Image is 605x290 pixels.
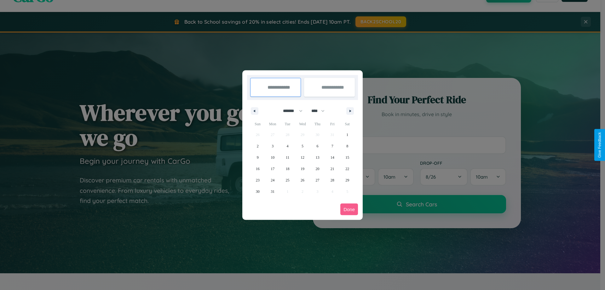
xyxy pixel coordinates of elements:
[280,175,295,186] button: 25
[340,163,355,175] button: 22
[257,152,259,163] span: 9
[250,186,265,197] button: 30
[331,152,334,163] span: 14
[325,140,340,152] button: 7
[310,175,325,186] button: 27
[271,163,274,175] span: 17
[256,163,260,175] span: 16
[287,140,289,152] span: 4
[340,152,355,163] button: 15
[310,152,325,163] button: 13
[265,140,280,152] button: 3
[346,129,348,140] span: 1
[280,163,295,175] button: 18
[265,119,280,129] span: Mon
[302,140,303,152] span: 5
[301,175,304,186] span: 26
[250,119,265,129] span: Sun
[316,140,318,152] span: 6
[295,119,310,129] span: Wed
[315,163,319,175] span: 20
[310,140,325,152] button: 6
[340,140,355,152] button: 8
[250,175,265,186] button: 23
[265,186,280,197] button: 31
[250,152,265,163] button: 9
[271,152,274,163] span: 10
[345,163,349,175] span: 22
[331,163,334,175] span: 21
[315,152,319,163] span: 13
[286,163,290,175] span: 18
[256,186,260,197] span: 30
[325,175,340,186] button: 28
[325,163,340,175] button: 21
[315,175,319,186] span: 27
[295,163,310,175] button: 19
[345,152,349,163] span: 15
[280,140,295,152] button: 4
[286,175,290,186] span: 25
[257,140,259,152] span: 2
[265,152,280,163] button: 10
[597,132,602,158] div: Give Feedback
[256,175,260,186] span: 23
[272,140,274,152] span: 3
[301,152,304,163] span: 12
[340,119,355,129] span: Sat
[295,140,310,152] button: 5
[250,140,265,152] button: 2
[345,175,349,186] span: 29
[265,175,280,186] button: 24
[301,163,304,175] span: 19
[271,175,274,186] span: 24
[310,119,325,129] span: Thu
[250,163,265,175] button: 16
[325,152,340,163] button: 14
[340,129,355,140] button: 1
[286,152,290,163] span: 11
[331,175,334,186] span: 28
[280,152,295,163] button: 11
[265,163,280,175] button: 17
[295,152,310,163] button: 12
[271,186,274,197] span: 31
[346,140,348,152] span: 8
[280,119,295,129] span: Tue
[310,163,325,175] button: 20
[295,175,310,186] button: 26
[340,175,355,186] button: 29
[340,204,358,215] button: Done
[331,140,333,152] span: 7
[325,119,340,129] span: Fri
